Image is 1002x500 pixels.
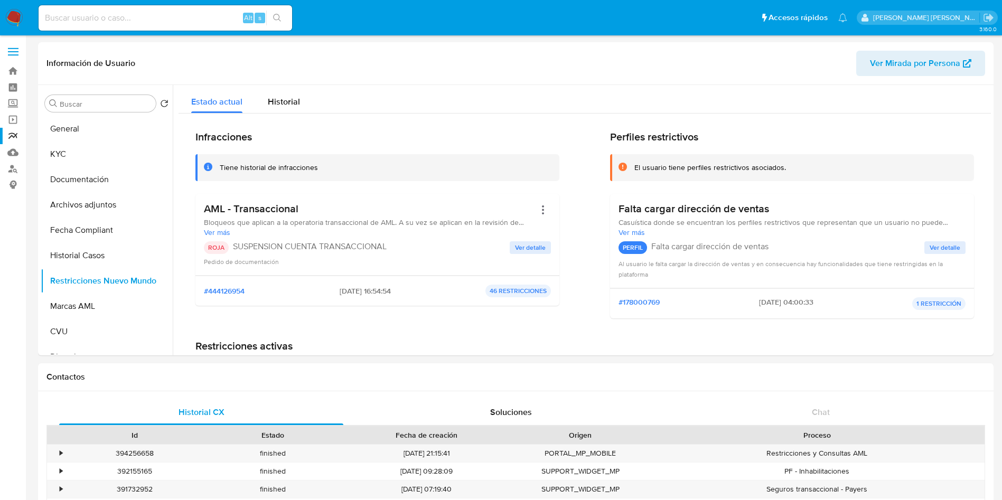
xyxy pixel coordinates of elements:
div: SUPPORT_WIDGET_MP [511,463,650,480]
input: Buscar [60,99,152,109]
div: Id [73,430,196,440]
div: Origen [519,430,642,440]
div: Fecha de creación [350,430,504,440]
p: sandra.helbardt@mercadolibre.com [873,13,980,23]
button: Historial Casos [41,243,173,268]
button: KYC [41,141,173,167]
button: Documentación [41,167,173,192]
div: • [60,466,62,476]
input: Buscar usuario o caso... [39,11,292,25]
div: Estado [211,430,335,440]
h1: Contactos [46,372,985,382]
div: PORTAL_MP_MOBILE [511,445,650,462]
span: Accesos rápidos [769,12,828,23]
div: SUPPORT_WIDGET_MP [511,480,650,498]
div: Seguros transaccional - Payers [650,480,985,498]
div: 394256658 [65,445,204,462]
span: Alt [244,13,252,23]
div: finished [204,480,342,498]
div: 392155165 [65,463,204,480]
button: CVU [41,319,173,344]
span: Historial CX [179,406,224,418]
button: Buscar [49,99,58,108]
div: Restricciones y Consultas AML [650,445,985,462]
button: Volver al orden por defecto [160,99,168,111]
div: PF - Inhabilitaciones [650,463,985,480]
button: Archivos adjuntos [41,192,173,218]
button: Direcciones [41,344,173,370]
span: Soluciones [490,406,532,418]
span: s [258,13,261,23]
button: Fecha Compliant [41,218,173,243]
div: [DATE] 09:28:09 [342,463,511,480]
div: • [60,484,62,494]
div: 391732952 [65,480,204,498]
div: Proceso [657,430,977,440]
a: Salir [983,12,994,23]
div: • [60,448,62,458]
div: [DATE] 07:19:40 [342,480,511,498]
span: Chat [812,406,830,418]
div: finished [204,445,342,462]
div: finished [204,463,342,480]
h1: Información de Usuario [46,58,135,69]
button: Marcas AML [41,294,173,319]
button: General [41,116,173,141]
a: Notificaciones [838,13,847,22]
button: search-icon [266,11,288,25]
span: Ver Mirada por Persona [870,51,960,76]
button: Ver Mirada por Persona [856,51,985,76]
div: [DATE] 21:15:41 [342,445,511,462]
button: Restricciones Nuevo Mundo [41,268,173,294]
